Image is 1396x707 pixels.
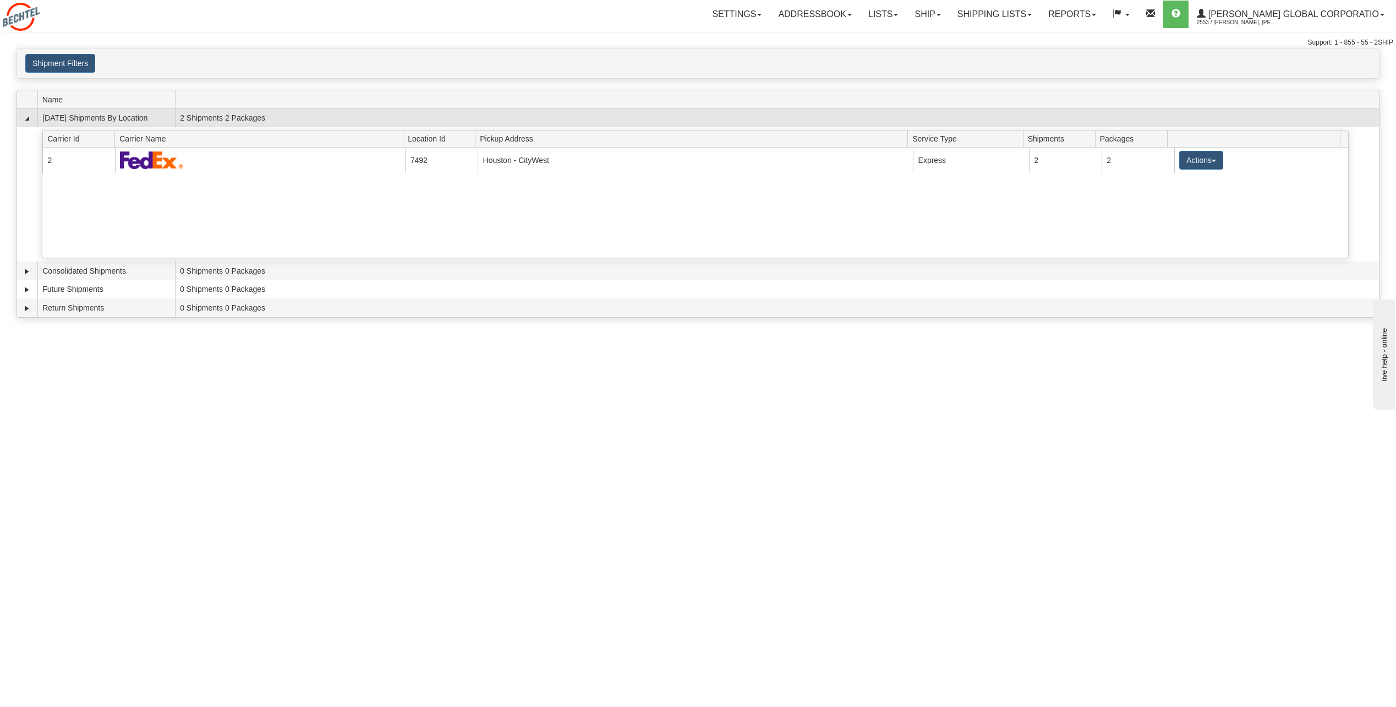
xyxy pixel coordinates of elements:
[3,3,40,31] img: logo2553.jpg
[42,91,175,108] span: Name
[21,303,32,314] a: Expand
[47,130,114,147] span: Carrier Id
[1179,151,1223,170] button: Actions
[37,298,175,317] td: Return Shipments
[408,130,475,147] span: Location Id
[1206,9,1379,19] span: [PERSON_NAME] Global Corporatio
[480,130,907,147] span: Pickup Address
[1371,297,1395,410] iframe: chat widget
[37,280,175,299] td: Future Shipments
[175,280,1379,299] td: 0 Shipments 0 Packages
[21,266,32,277] a: Expand
[1189,1,1393,28] a: [PERSON_NAME] Global Corporatio 2553 / [PERSON_NAME], [PERSON_NAME]
[175,108,1379,127] td: 2 Shipments 2 Packages
[25,54,95,73] button: Shipment Filters
[405,148,478,172] td: 7492
[478,148,913,172] td: Houston - CityWest
[37,262,175,280] td: Consolidated Shipments
[770,1,860,28] a: Addressbook
[1197,17,1279,28] span: 2553 / [PERSON_NAME], [PERSON_NAME]
[120,151,183,169] img: FedEx
[704,1,770,28] a: Settings
[37,108,175,127] td: [DATE] Shipments By Location
[175,262,1379,280] td: 0 Shipments 0 Packages
[913,148,1029,172] td: Express
[21,284,32,295] a: Expand
[119,130,403,147] span: Carrier Name
[860,1,906,28] a: Lists
[949,1,1040,28] a: Shipping lists
[175,298,1379,317] td: 0 Shipments 0 Packages
[1040,1,1104,28] a: Reports
[21,113,32,124] a: Collapse
[8,9,102,18] div: live help - online
[1029,148,1102,172] td: 2
[906,1,949,28] a: Ship
[1028,130,1095,147] span: Shipments
[3,38,1393,47] div: Support: 1 - 855 - 55 - 2SHIP
[1100,130,1167,147] span: Packages
[1102,148,1174,172] td: 2
[912,130,1023,147] span: Service Type
[42,148,115,172] td: 2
